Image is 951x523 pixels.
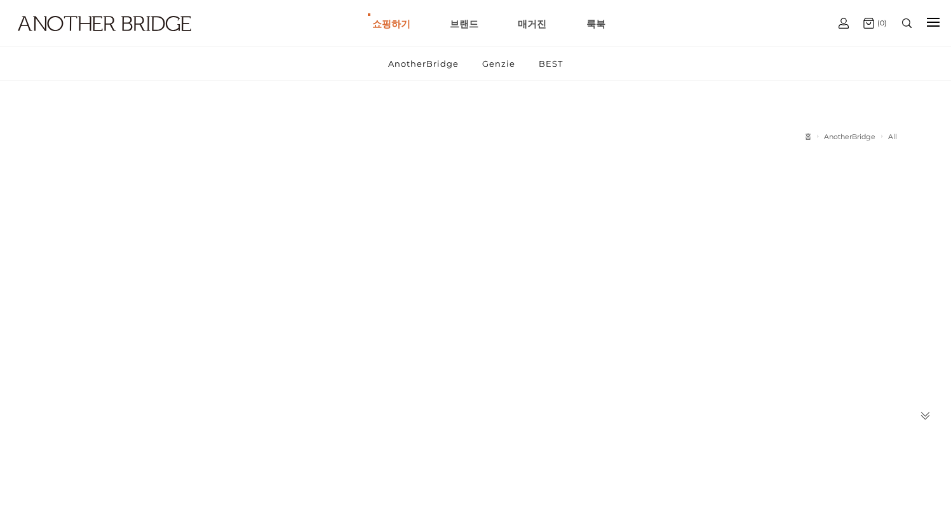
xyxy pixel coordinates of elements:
a: AnotherBridge [377,47,469,80]
img: cart [863,18,874,29]
a: (0) [863,18,887,29]
a: logo [6,16,149,62]
span: (0) [874,18,887,27]
a: 홈 [805,132,811,141]
a: 매거진 [518,1,546,46]
a: Genzie [471,47,526,80]
a: All [888,132,897,141]
a: 룩북 [586,1,605,46]
img: search [902,18,912,28]
a: 쇼핑하기 [372,1,410,46]
a: AnotherBridge [824,132,875,141]
img: logo [18,16,191,31]
a: BEST [528,47,574,80]
a: 브랜드 [450,1,478,46]
img: cart [839,18,849,29]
